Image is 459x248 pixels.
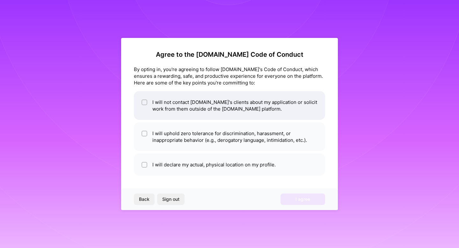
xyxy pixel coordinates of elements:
[134,154,325,176] li: I will declare my actual, physical location on my profile.
[139,196,149,202] span: Back
[134,51,325,58] h2: Agree to the [DOMAIN_NAME] Code of Conduct
[162,196,179,202] span: Sign out
[157,193,185,205] button: Sign out
[134,122,325,151] li: I will uphold zero tolerance for discrimination, harassment, or inappropriate behavior (e.g., der...
[134,66,325,86] div: By opting in, you're agreeing to follow [DOMAIN_NAME]'s Code of Conduct, which ensures a rewardin...
[134,91,325,120] li: I will not contact [DOMAIN_NAME]'s clients about my application or solicit work from them outside...
[134,193,155,205] button: Back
